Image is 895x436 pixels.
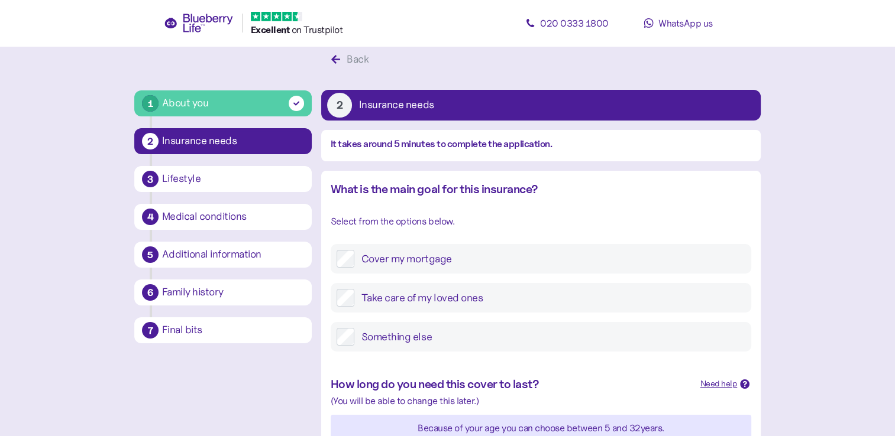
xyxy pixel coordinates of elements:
button: 6Family history [134,279,312,305]
span: on Trustpilot [292,24,343,35]
div: 4 [142,209,159,225]
label: Something else [354,328,745,346]
div: Select from the options below. [331,214,751,229]
button: 5Additional information [134,242,312,268]
div: How long do you need this cover to last? [331,375,691,393]
div: Because of your age you can choose between 5 and 32 years. [331,421,751,435]
div: 2 [327,93,352,118]
div: Need help [700,378,738,391]
span: 020 0333 1800 [540,17,609,29]
a: WhatsApp us [625,11,732,35]
div: Family history [162,287,304,298]
div: Additional information [162,249,304,260]
div: (You will be able to change this later.) [331,393,751,408]
div: 7 [142,322,159,339]
div: 5 [142,246,159,263]
div: 2 [142,133,159,149]
button: 3Lifestyle [134,166,312,192]
button: Back [321,47,382,72]
div: It takes around 5 minutes to complete the application. [331,137,751,152]
div: Final bits [162,325,304,336]
button: 2Insurance needs [321,90,761,121]
div: 6 [142,284,159,301]
div: What is the main goal for this insurance? [331,180,751,199]
div: 1 [142,95,159,112]
a: 020 0333 1800 [514,11,621,35]
span: Excellent ️ [251,24,292,35]
button: 4Medical conditions [134,204,312,230]
div: Back [347,51,369,67]
label: Cover my mortgage [354,250,745,268]
div: About you [162,95,209,111]
button: 1About you [134,90,312,116]
label: Take care of my loved ones [354,289,745,307]
div: 3 [142,171,159,187]
button: 2Insurance needs [134,128,312,154]
span: WhatsApp us [658,17,713,29]
div: Medical conditions [162,212,304,222]
button: 7Final bits [134,317,312,343]
div: Lifestyle [162,174,304,184]
div: Insurance needs [162,136,304,147]
div: Insurance needs [359,100,434,110]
